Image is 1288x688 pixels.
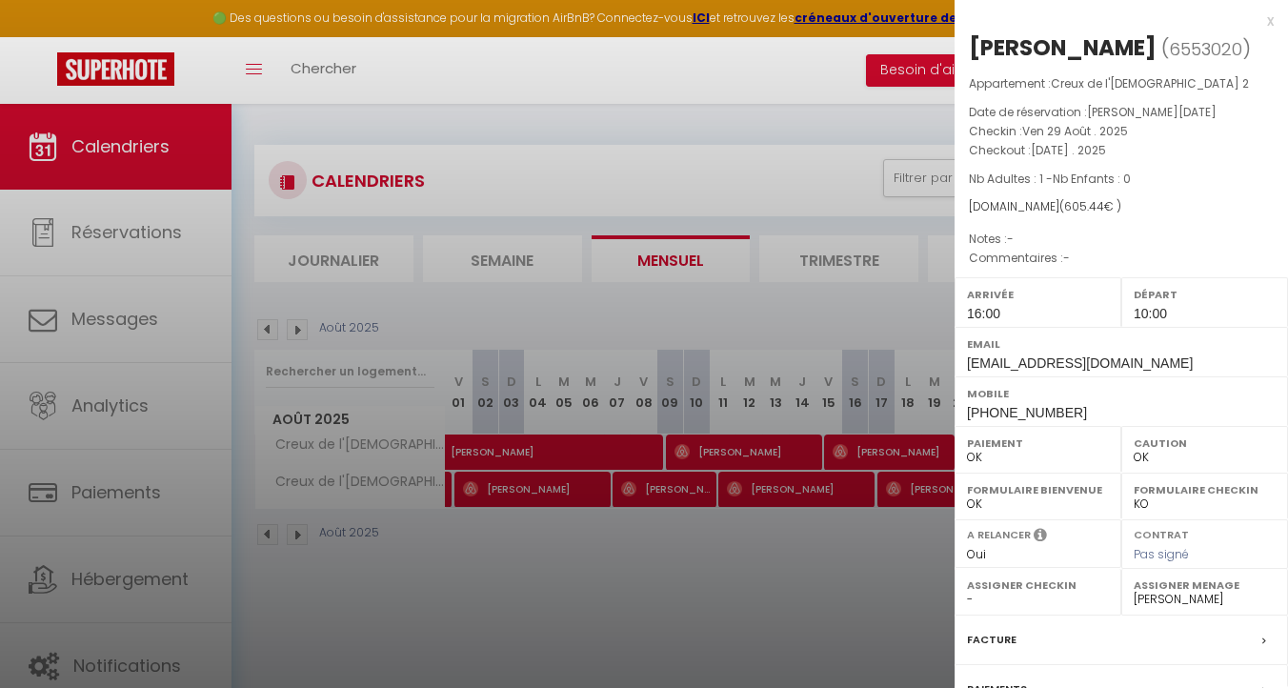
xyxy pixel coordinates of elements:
span: [PHONE_NUMBER] [967,405,1087,420]
span: 6553020 [1169,37,1242,61]
span: 16:00 [967,306,1000,321]
span: Nb Enfants : 0 [1053,171,1131,187]
span: Creux de l'[DEMOGRAPHIC_DATA] 2 [1051,75,1249,91]
label: Contrat [1134,527,1189,539]
span: Nb Adultes : 1 - [969,171,1131,187]
label: Facture [967,630,1016,650]
span: [PERSON_NAME][DATE] [1087,104,1217,120]
span: [EMAIL_ADDRESS][DOMAIN_NAME] [967,355,1193,371]
iframe: Chat [1207,602,1274,674]
label: Formulaire Checkin [1134,480,1276,499]
label: Email [967,334,1276,354]
div: [PERSON_NAME] [969,32,1157,63]
label: Assigner Menage [1134,576,1276,595]
label: Assigner Checkin [967,576,1109,595]
span: Ven 29 Août . 2025 [1022,123,1128,139]
p: Checkin : [969,122,1274,141]
p: Commentaires : [969,249,1274,268]
label: Arrivée [967,285,1109,304]
div: x [955,10,1274,32]
div: [DOMAIN_NAME] [969,198,1274,216]
span: ( ) [1161,35,1251,62]
label: Départ [1134,285,1276,304]
label: Paiement [967,434,1109,453]
label: Mobile [967,384,1276,403]
span: ( € ) [1059,198,1121,214]
p: Notes : [969,230,1274,249]
label: Formulaire Bienvenue [967,480,1109,499]
span: 605.44 [1064,198,1104,214]
button: Ouvrir le widget de chat LiveChat [15,8,72,65]
label: Caution [1134,434,1276,453]
span: [DATE] . 2025 [1031,142,1106,158]
i: Sélectionner OUI si vous souhaiter envoyer les séquences de messages post-checkout [1034,527,1047,548]
label: A relancer [967,527,1031,543]
span: - [1063,250,1070,266]
p: Date de réservation : [969,103,1274,122]
span: - [1007,231,1014,247]
span: 10:00 [1134,306,1167,321]
p: Appartement : [969,74,1274,93]
span: Pas signé [1134,546,1189,562]
p: Checkout : [969,141,1274,160]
